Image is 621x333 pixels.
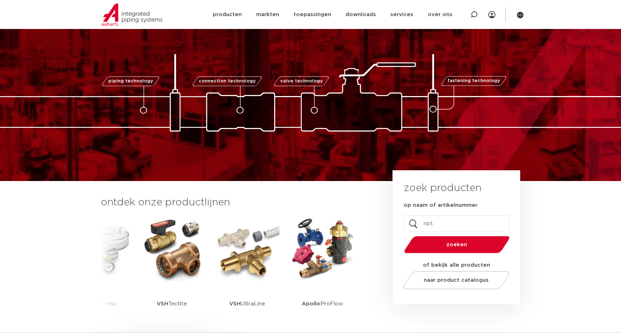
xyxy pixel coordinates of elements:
span: naar product catalogus [424,277,489,283]
input: zoeken [404,215,509,232]
label: op naam of artikelnummer [404,202,477,209]
span: connection technology [198,79,255,84]
a: ApolloProFlow [290,217,355,326]
strong: Apollo [302,301,320,306]
strong: VSH [157,301,168,306]
strong: VSH [229,301,241,306]
span: piping technology [108,79,153,84]
span: fastening technology [447,79,500,84]
h3: ontdek onze productlijnen [101,195,368,210]
a: VSHUltraLine [215,217,279,326]
strong: of bekijk alle producten [423,262,490,268]
p: ProFlow [302,281,343,326]
p: Tectite [157,281,187,326]
a: naar product catalogus [401,271,511,289]
a: VSHTectite [140,217,204,326]
span: zoeken [423,242,491,247]
button: zoeken [401,236,512,254]
h3: zoek producten [404,181,481,195]
span: valve technology [280,79,323,84]
p: UltraLine [229,281,265,326]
